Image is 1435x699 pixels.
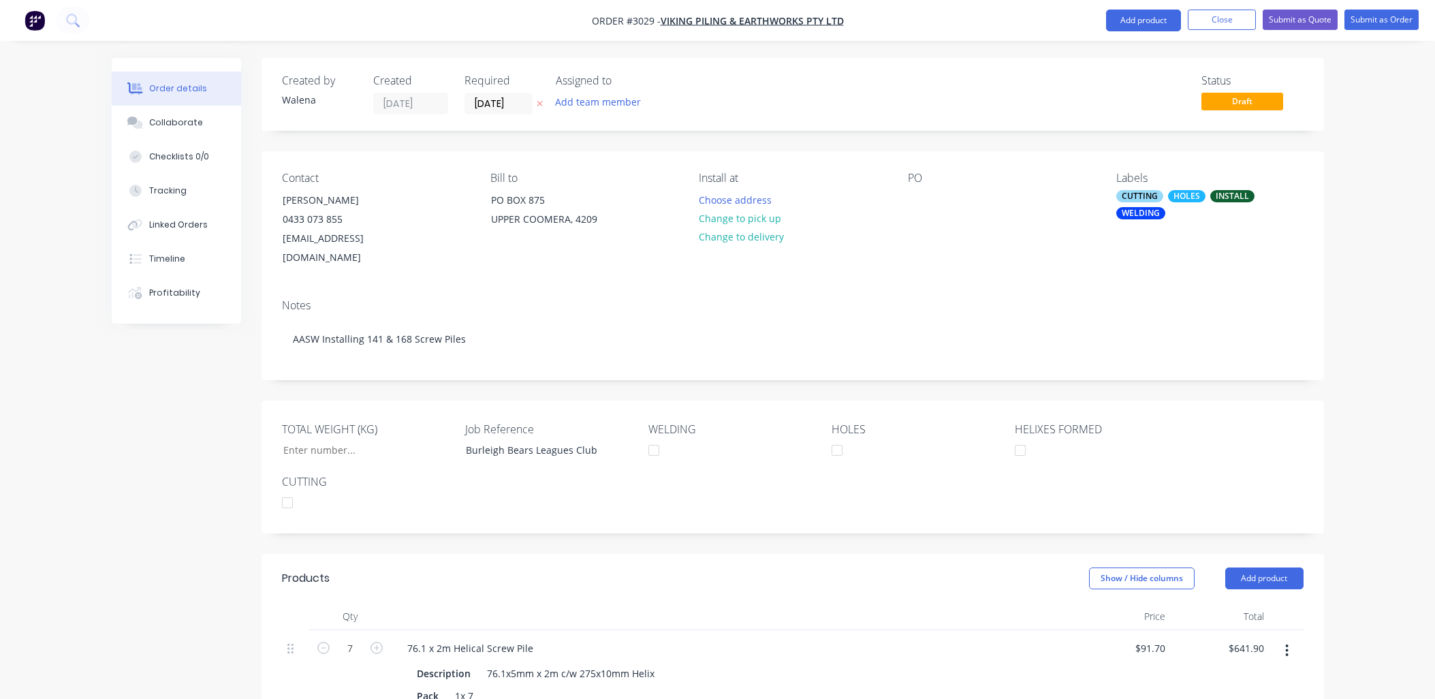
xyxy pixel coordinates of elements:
[283,191,396,210] div: [PERSON_NAME]
[464,74,539,87] div: Required
[491,191,604,210] div: PO BOX 875
[112,72,241,106] button: Order details
[149,117,203,129] div: Collaborate
[149,253,185,265] div: Timeline
[1171,603,1270,630] div: Total
[112,276,241,310] button: Profitability
[282,473,452,490] label: CUTTING
[592,14,661,27] span: Order #3029 -
[271,190,407,268] div: [PERSON_NAME]0433 073 855[EMAIL_ADDRESS][DOMAIN_NAME]
[479,190,616,234] div: PO BOX 875UPPER COOMERA, 4209
[648,421,819,437] label: WELDING
[1089,568,1195,589] button: Show / Hide columns
[1106,10,1181,31] button: Add product
[149,185,187,197] div: Tracking
[1116,172,1303,185] div: Labels
[455,440,625,460] div: Burleigh Bears Leagues Club
[112,106,241,140] button: Collaborate
[1168,190,1205,202] div: HOLES
[272,440,452,461] input: Enter number...
[112,140,241,174] button: Checklists 0/0
[1116,190,1163,202] div: CUTTING
[283,210,396,229] div: 0433 073 855
[396,638,544,658] div: 76.1 x 2m Helical Screw Pile
[282,93,357,107] div: Walena
[1210,190,1255,202] div: INSTALL
[1201,93,1283,110] span: Draft
[691,209,788,228] button: Change to pick up
[149,219,208,231] div: Linked Orders
[1344,10,1419,30] button: Submit as Order
[908,172,1094,185] div: PO
[490,172,677,185] div: Bill to
[482,664,660,683] div: 76.1x5mm x 2m c/w 275x10mm Helix
[1188,10,1256,30] button: Close
[112,242,241,276] button: Timeline
[691,228,791,246] button: Change to delivery
[1072,603,1171,630] div: Price
[149,287,200,299] div: Profitability
[373,74,448,87] div: Created
[1225,568,1304,589] button: Add product
[149,151,209,163] div: Checklists 0/0
[282,299,1304,312] div: Notes
[282,570,330,587] div: Products
[309,603,391,630] div: Qty
[1015,421,1185,437] label: HELIXES FORMED
[282,421,452,437] label: TOTAL WEIGHT (KG)
[465,421,635,437] label: Job Reference
[1201,74,1304,87] div: Status
[556,74,692,87] div: Assigned to
[282,74,357,87] div: Created by
[411,664,476,683] div: Description
[283,229,396,267] div: [EMAIL_ADDRESS][DOMAIN_NAME]
[661,14,844,27] a: VIKING PILING & EARTHWORKS PTY LTD
[691,190,778,208] button: Choose address
[832,421,1002,437] label: HOLES
[282,172,469,185] div: Contact
[491,210,604,229] div: UPPER COOMERA, 4209
[1116,207,1165,219] div: WELDING
[1263,10,1338,30] button: Submit as Quote
[556,93,648,111] button: Add team member
[112,208,241,242] button: Linked Orders
[548,93,648,111] button: Add team member
[699,172,885,185] div: Install at
[25,10,45,31] img: Factory
[149,82,207,95] div: Order details
[112,174,241,208] button: Tracking
[282,318,1304,360] div: AASW Installing 141 & 168 Screw Piles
